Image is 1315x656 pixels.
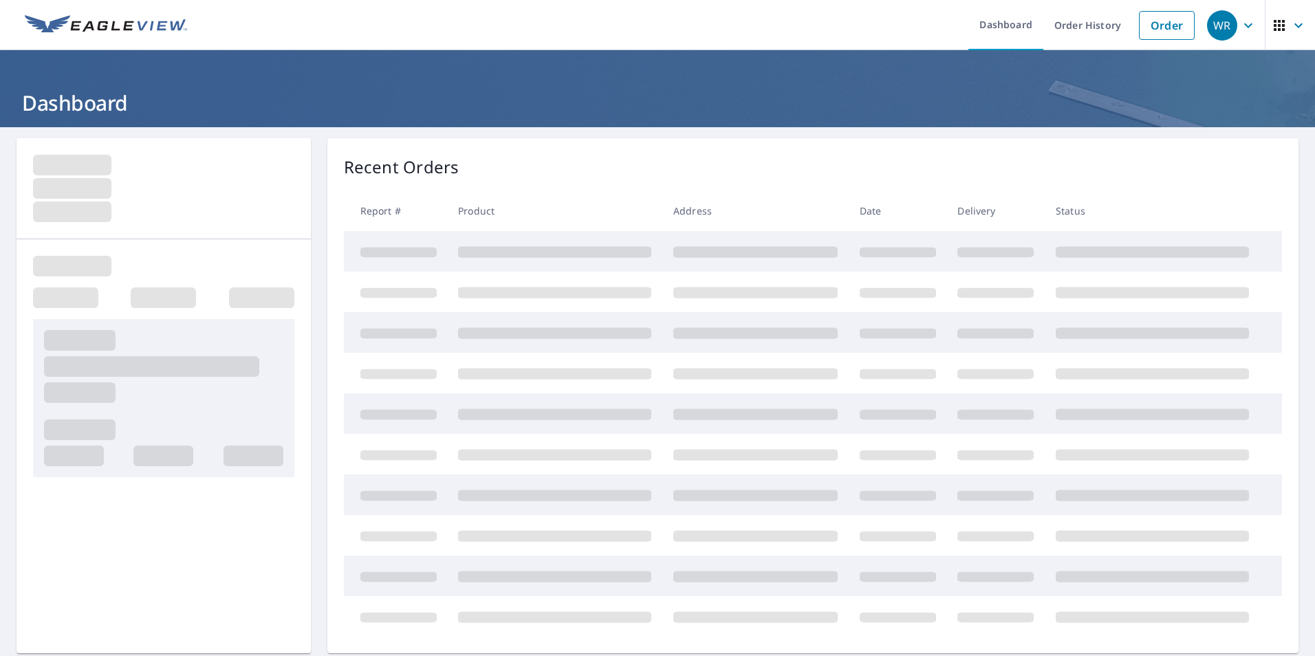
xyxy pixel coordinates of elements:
th: Address [662,190,849,231]
th: Delivery [946,190,1045,231]
h1: Dashboard [17,89,1298,117]
p: Recent Orders [344,155,459,179]
img: EV Logo [25,15,187,36]
th: Date [849,190,947,231]
th: Status [1045,190,1260,231]
div: WR [1207,10,1237,41]
th: Product [447,190,662,231]
a: Order [1139,11,1195,40]
th: Report # [344,190,448,231]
